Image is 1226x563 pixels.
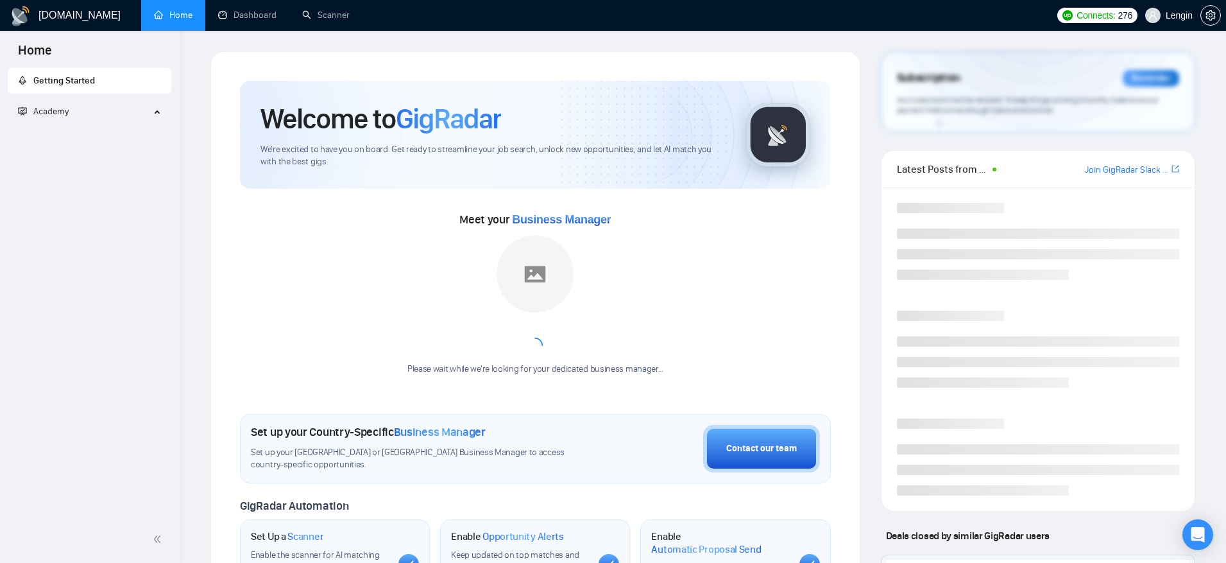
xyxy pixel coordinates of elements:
img: logo [10,6,31,26]
img: upwork-logo.png [1062,10,1073,21]
a: export [1171,163,1179,175]
span: Your subscription will be renewed. To keep things running smoothly, make sure your payment method... [897,95,1159,116]
span: Academy [18,106,69,117]
span: Connects: [1077,8,1115,22]
div: Reminder [1123,70,1179,87]
div: Contact our team [726,442,797,456]
span: Business Manager [394,425,486,439]
span: GigRadar [396,101,501,136]
span: Automatic Proposal Send [651,543,761,556]
span: setting [1201,10,1220,21]
h1: Set up your Country-Specific [251,425,486,439]
img: gigradar-logo.png [746,103,810,167]
span: export [1171,164,1179,174]
a: searchScanner [302,10,350,21]
span: GigRadar Automation [240,499,348,513]
span: Set up your [GEOGRAPHIC_DATA] or [GEOGRAPHIC_DATA] Business Manager to access country-specific op... [251,447,592,471]
span: Home [8,41,62,68]
span: loading [527,338,543,353]
div: Please wait while we're looking for your dedicated business manager... [400,363,671,376]
a: setting [1200,10,1221,21]
span: Getting Started [33,75,95,86]
span: rocket [18,76,27,85]
span: Subscription [897,67,960,89]
span: Latest Posts from the GigRadar Community [897,161,989,177]
span: Deals closed by similar GigRadar users [881,524,1055,547]
span: Meet your [459,212,611,227]
span: Opportunity Alerts [482,530,564,543]
a: Join GigRadar Slack Community [1085,163,1169,177]
h1: Enable [451,530,564,543]
div: Open Intercom Messenger [1182,519,1213,550]
li: Getting Started [8,68,171,94]
span: 276 [1118,8,1132,22]
span: double-left [153,533,166,546]
span: Business Manager [512,213,611,226]
span: fund-projection-screen [18,107,27,116]
span: Academy [33,106,69,117]
h1: Welcome to [260,101,501,136]
img: placeholder.png [497,236,574,313]
span: We're excited to have you on board. Get ready to streamline your job search, unlock new opportuni... [260,144,726,168]
span: Scanner [287,530,323,543]
a: dashboardDashboard [218,10,277,21]
button: Contact our team [703,425,820,472]
button: setting [1200,5,1221,26]
span: user [1148,11,1157,20]
a: homeHome [154,10,192,21]
h1: Enable [651,530,788,555]
h1: Set Up a [251,530,323,543]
